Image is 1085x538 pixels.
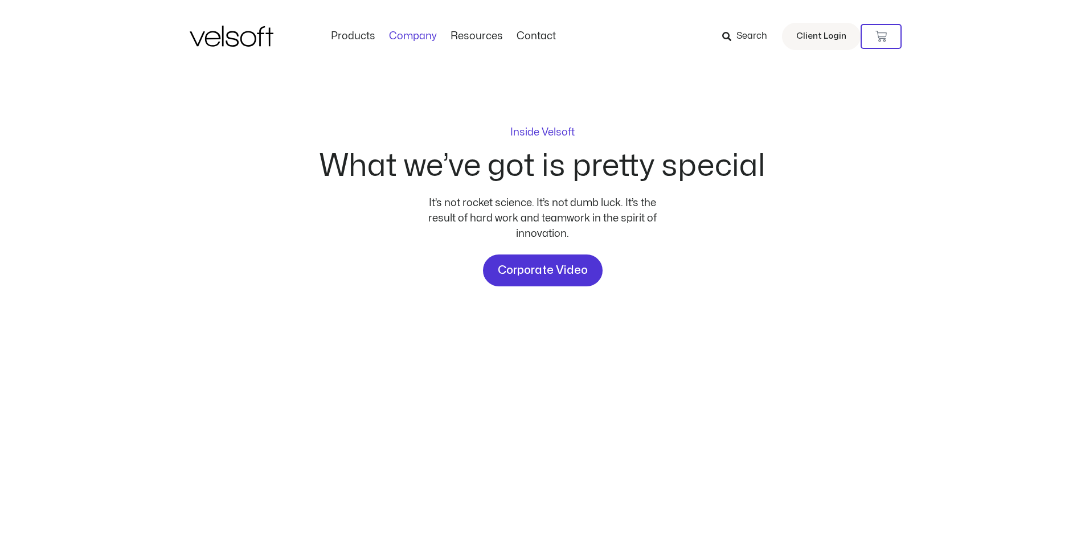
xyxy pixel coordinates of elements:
[722,27,775,46] a: Search
[324,30,382,43] a: ProductsMenu Toggle
[324,30,563,43] nav: Menu
[423,195,662,241] div: It’s not rocket science. It’s not dumb luck. It’s the result of hard work and teamwork in the spi...
[782,23,861,50] a: Client Login
[498,261,588,280] span: Corporate Video
[190,26,273,47] img: Velsoft Training Materials
[444,30,510,43] a: ResourcesMenu Toggle
[510,30,563,43] a: ContactMenu Toggle
[736,29,767,44] span: Search
[510,128,575,138] p: Inside Velsoft
[320,151,765,182] h2: What we’ve got is pretty special
[796,29,846,44] span: Client Login
[483,254,603,286] a: Corporate Video
[382,30,444,43] a: CompanyMenu Toggle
